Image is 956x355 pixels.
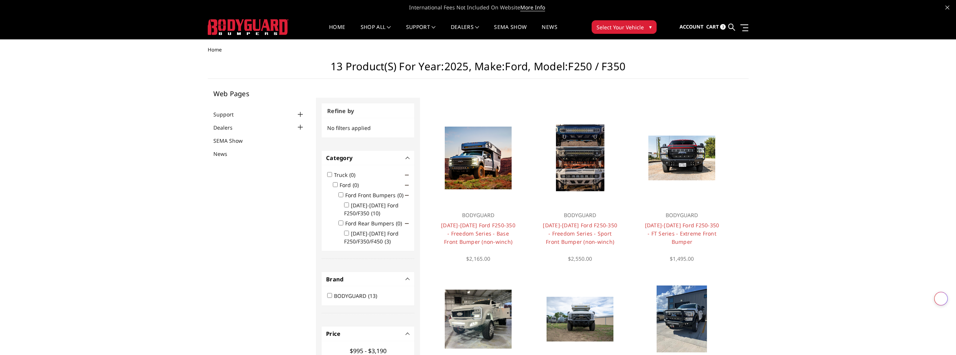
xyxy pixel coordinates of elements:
[918,319,956,355] iframe: Chat Widget
[680,23,704,30] span: Account
[368,292,377,299] span: (13)
[208,60,749,79] h1: 13 Product(s) for Year:2025, Make:Ford, Model:F250 / F350
[568,255,592,262] span: $2,550.00
[213,137,252,145] a: SEMA Show
[397,192,403,199] span: (0)
[334,171,360,178] label: Truck
[543,222,617,245] a: [DATE]-[DATE] Ford F250-350 - Freedom Series - Sport Front Bumper (non-winch)
[645,222,719,245] a: [DATE]-[DATE] Ford F250-350 - FT Series - Extreme Front Bumper
[542,211,618,220] p: BODYGUARD
[406,24,436,39] a: Support
[371,210,380,217] span: (10)
[406,332,410,335] button: -
[405,183,409,187] span: Click to show/hide children
[670,255,694,262] span: $1,495.00
[340,181,363,189] label: Ford
[466,255,490,262] span: $2,165.00
[396,220,402,227] span: (0)
[644,211,720,220] p: BODYGUARD
[597,23,644,31] span: Select Your Vehicle
[326,154,410,162] h4: Category
[345,192,408,199] label: Ford Front Bumpers
[345,220,406,227] label: Ford Rear Bumpers
[451,24,479,39] a: Dealers
[353,181,359,189] span: (0)
[706,23,719,30] span: Cart
[592,20,657,34] button: Select Your Vehicle
[213,150,237,158] a: News
[385,238,391,245] span: (3)
[535,113,625,203] a: Multiple lighting options
[542,24,557,39] a: News
[213,90,305,97] h5: Web Pages
[441,222,515,245] a: [DATE]-[DATE] Ford F250-350 - Freedom Series - Base Front Bumper (non-winch)
[556,124,604,191] img: Multiple lighting options
[326,329,410,338] h4: Price
[326,275,410,284] h4: Brand
[322,103,414,119] h3: Refine by
[334,292,382,299] label: BODYGUARD
[213,110,243,118] a: Support
[361,24,391,39] a: shop all
[405,193,409,197] span: Click to show/hide children
[213,124,242,131] a: Dealers
[520,4,545,11] a: More Info
[327,124,371,131] span: No filters applied
[649,23,652,31] span: ▾
[208,19,288,35] img: BODYGUARD BUMPERS
[494,24,527,39] a: SEMA Show
[440,211,516,220] p: BODYGUARD
[329,24,345,39] a: Home
[720,24,726,30] span: 3
[405,173,409,177] span: Click to show/hide children
[349,171,355,178] span: (0)
[344,202,399,217] label: [DATE]-[DATE] Ford F250/F350
[406,156,410,160] button: -
[208,46,222,53] span: Home
[405,222,409,225] span: Click to show/hide children
[406,277,410,281] button: -
[706,17,726,37] a: Cart 3
[680,17,704,37] a: Account
[344,230,399,245] label: [DATE]-[DATE] Ford F250/F350/F450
